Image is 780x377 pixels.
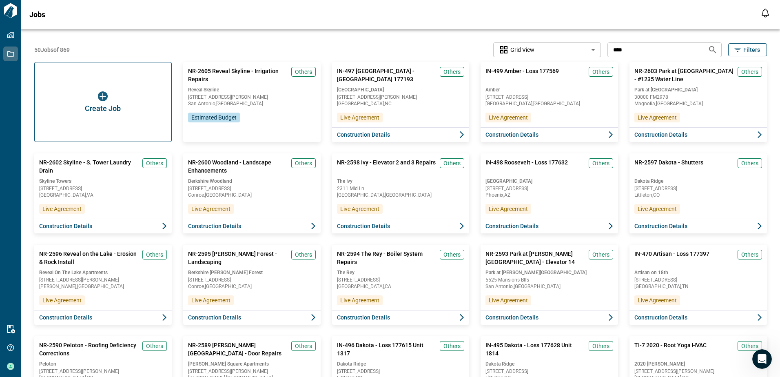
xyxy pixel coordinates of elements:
[188,186,316,191] span: [STREET_ADDRESS]
[489,113,528,122] span: Live Agreement
[39,341,139,357] span: NR-2590 Peloton - Roofing Deficiency Corrections
[337,369,465,374] span: [STREET_ADDRESS]
[337,250,437,266] span: NR-2594 The Rey - Boiler System Repairs
[340,296,379,304] span: Live Agreement
[146,159,163,167] span: Others
[42,296,82,304] span: Live Agreement
[188,361,316,367] span: [PERSON_NAME] Square Apartments
[634,193,762,197] span: Littleton , CO
[188,269,316,276] span: Berkshire [PERSON_NAME] Forest
[337,361,465,367] span: Dakota Ridge
[191,113,237,122] span: Estimated Budget
[705,42,721,58] button: Search jobs
[634,101,762,106] span: Magnolia , [GEOGRAPHIC_DATA]
[510,46,534,54] span: Grid View
[728,43,767,56] button: Filters
[485,86,613,93] span: Amber
[634,250,709,266] span: IN-470 Artisan - Loss 177397
[634,86,762,93] span: Park at [GEOGRAPHIC_DATA]
[592,342,609,350] span: Others
[485,277,613,282] span: 5525 Mansions Blfs
[485,178,613,184] span: [GEOGRAPHIC_DATA]
[39,369,167,374] span: [STREET_ADDRESS][PERSON_NAME]
[634,269,762,276] span: Artisan on 18th
[592,251,609,259] span: Others
[337,341,437,357] span: IN-496 Dakota - Loss 177615 Unit 1317
[592,68,609,76] span: Others
[188,158,288,175] span: NR-2600 Woodland - Landscape Enhancements
[191,205,230,213] span: Live Agreement
[34,219,172,233] button: Construction Details
[443,159,461,167] span: Others
[340,205,379,213] span: Live Agreement
[634,361,762,367] span: 2020 [PERSON_NAME]
[634,158,703,175] span: NR-2597 Dakota - Shutters
[39,361,167,367] span: Peloton
[629,127,767,142] button: Construction Details
[337,284,465,289] span: [GEOGRAPHIC_DATA] , CA
[443,251,461,259] span: Others
[634,95,762,100] span: 30000 FM2978
[39,178,167,184] span: Skyline Towers
[634,67,734,83] span: NR-2603 Park at [GEOGRAPHIC_DATA] - #1235 Water Line
[337,313,390,322] span: Construction Details
[485,222,538,230] span: Construction Details
[188,250,288,266] span: NR-2595 [PERSON_NAME] Forest - Landscaping
[741,159,758,167] span: Others
[485,313,538,322] span: Construction Details
[337,86,465,93] span: [GEOGRAPHIC_DATA]
[183,310,321,325] button: Construction Details
[188,222,241,230] span: Construction Details
[741,251,758,259] span: Others
[29,11,45,19] span: Jobs
[485,95,613,100] span: [STREET_ADDRESS]
[188,277,316,282] span: [STREET_ADDRESS]
[489,296,528,304] span: Live Agreement
[183,219,321,233] button: Construction Details
[638,296,677,304] span: Live Agreement
[489,205,528,213] span: Live Agreement
[39,269,167,276] span: Reveal On The Lake Apartments
[332,127,470,142] button: Construction Details
[188,284,316,289] span: Conroe , [GEOGRAPHIC_DATA]
[39,193,167,197] span: [GEOGRAPHIC_DATA] , VA
[295,251,312,259] span: Others
[337,101,465,106] span: [GEOGRAPHIC_DATA] , NC
[337,131,390,139] span: Construction Details
[481,219,618,233] button: Construction Details
[485,361,613,367] span: Dakota Ridge
[634,131,687,139] span: Construction Details
[485,158,568,175] span: IN-498 Roosevelt - Loss 177632
[42,205,82,213] span: Live Agreement
[337,95,465,100] span: [STREET_ADDRESS][PERSON_NAME]
[39,250,139,266] span: NR-2596 Reveal on the Lake - Erosion & Rock Install
[629,219,767,233] button: Construction Details
[332,219,470,233] button: Construction Details
[592,159,609,167] span: Others
[337,222,390,230] span: Construction Details
[146,342,163,350] span: Others
[485,269,613,276] span: Park at [PERSON_NAME][GEOGRAPHIC_DATA]
[634,341,707,357] span: TI-7 2020 - Root Yoga HVAC
[337,193,465,197] span: [GEOGRAPHIC_DATA] , [GEOGRAPHIC_DATA]
[485,341,585,357] span: IN-495 Dakota - Loss 177628 Unit 1814
[481,310,618,325] button: Construction Details
[752,349,772,369] iframe: Intercom live chat
[634,313,687,322] span: Construction Details
[443,68,461,76] span: Others
[485,284,613,289] span: San Antonio , [GEOGRAPHIC_DATA]
[634,284,762,289] span: [GEOGRAPHIC_DATA] , TN
[759,7,772,20] button: Open notification feed
[337,67,437,83] span: IN-497 [GEOGRAPHIC_DATA] - [GEOGRAPHIC_DATA] 177193
[39,186,167,191] span: [STREET_ADDRESS]
[485,67,559,83] span: IN-499 Amber - Loss 177569
[188,341,288,357] span: NR-2589 [PERSON_NAME][GEOGRAPHIC_DATA] - Door Repairs
[443,342,461,350] span: Others
[638,205,677,213] span: Live Agreement
[743,46,760,54] span: Filters
[634,178,762,184] span: Dakota Ridge
[146,251,163,259] span: Others
[295,342,312,350] span: Others
[85,104,121,113] span: Create Job
[485,250,585,266] span: NR-2593 Park at [PERSON_NAME][GEOGRAPHIC_DATA] - Elevator 14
